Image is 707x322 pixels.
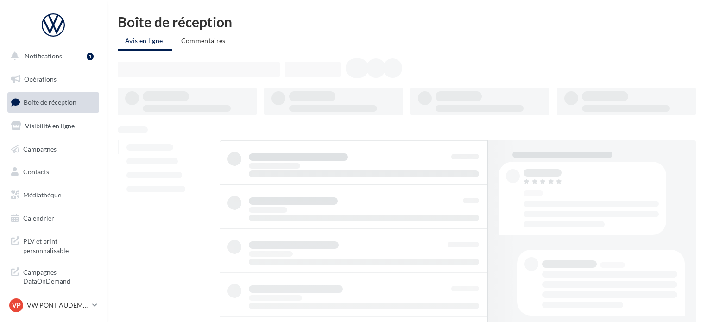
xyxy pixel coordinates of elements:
a: Opérations [6,69,101,89]
a: Médiathèque [6,185,101,205]
div: 1 [87,53,94,60]
span: Opérations [24,75,57,83]
span: Campagnes DataOnDemand [23,266,95,286]
a: Campagnes DataOnDemand [6,262,101,290]
a: Calendrier [6,208,101,228]
span: PLV et print personnalisable [23,235,95,255]
span: Visibilité en ligne [25,122,75,130]
a: PLV et print personnalisable [6,231,101,259]
a: VP VW PONT AUDEMER [7,297,99,314]
button: Notifications 1 [6,46,97,66]
a: Contacts [6,162,101,182]
span: VP [12,301,21,310]
span: Campagnes [23,145,57,152]
p: VW PONT AUDEMER [27,301,88,310]
a: Visibilité en ligne [6,116,101,136]
span: Boîte de réception [24,98,76,106]
span: Médiathèque [23,191,61,199]
div: Boîte de réception [118,15,696,29]
span: Contacts [23,168,49,176]
span: Notifications [25,52,62,60]
span: Calendrier [23,214,54,222]
a: Boîte de réception [6,92,101,112]
span: Commentaires [181,37,226,44]
a: Campagnes [6,139,101,159]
